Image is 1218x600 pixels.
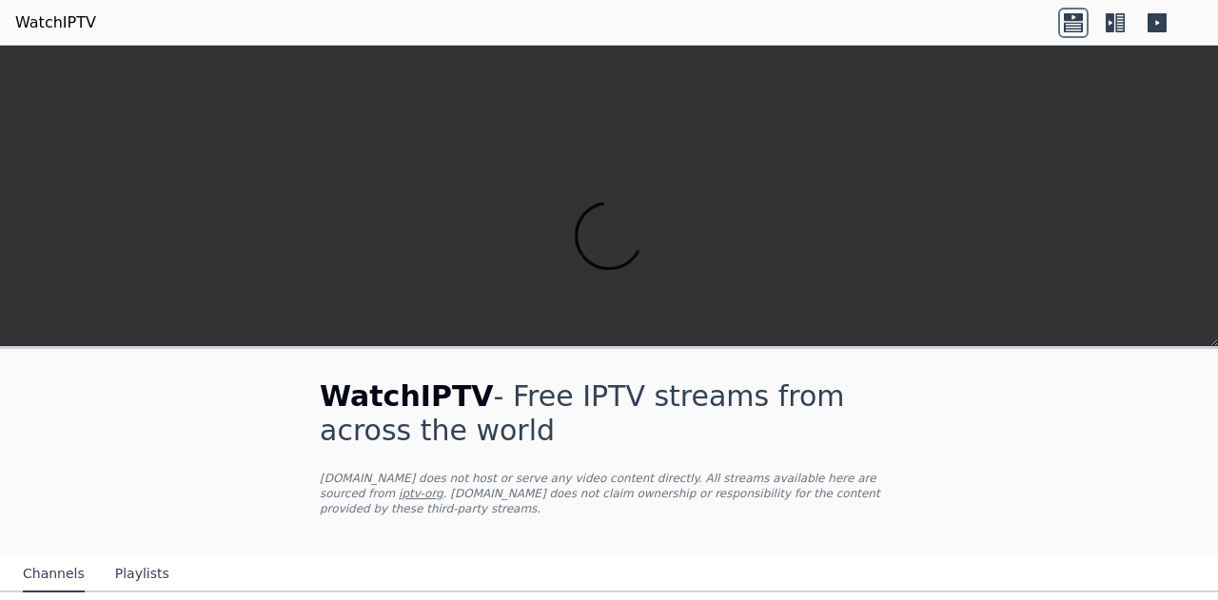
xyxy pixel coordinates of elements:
span: WatchIPTV [320,379,494,413]
p: [DOMAIN_NAME] does not host or serve any video content directly. All streams available here are s... [320,471,898,516]
h1: - Free IPTV streams from across the world [320,379,898,448]
a: iptv-org [399,487,443,500]
button: Playlists [115,556,169,592]
a: WatchIPTV [15,11,96,34]
button: Channels [23,556,85,592]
